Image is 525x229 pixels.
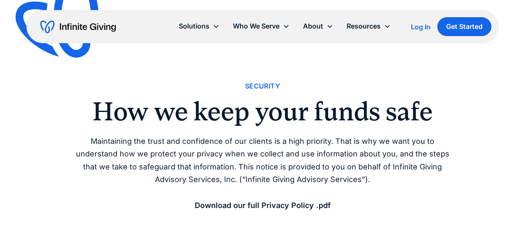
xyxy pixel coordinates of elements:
a: Download our full Privacy Policy .pdf [195,201,331,210]
div: Resources [340,17,397,35]
a: Get Started [437,17,491,36]
div: Solutions [179,21,209,32]
p: Maintaining the trust and confidence of our clients is a high priority. That is why we want you t... [48,135,478,212]
div: Log In [411,23,431,30]
a: home [40,20,116,34]
div: Security [245,81,280,92]
div: Who We Serve [233,21,279,32]
div: Solutions [172,17,226,35]
a: Log In [411,22,431,32]
div: Resources [347,21,381,32]
div: About [303,21,323,32]
div: About [296,17,340,35]
div: Who We Serve [226,17,296,35]
h2: How we keep your funds safe [48,99,478,125]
